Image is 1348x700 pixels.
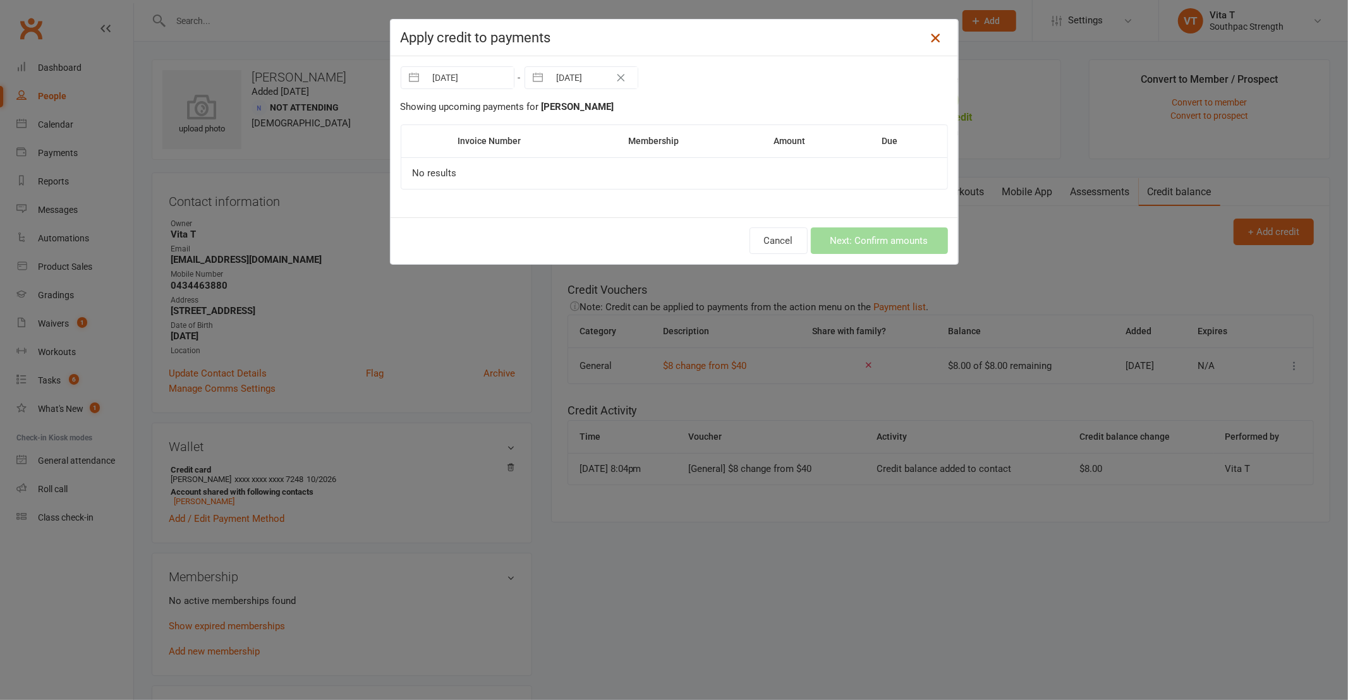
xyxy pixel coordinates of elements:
th: Due [870,125,947,157]
th: Amount [763,125,871,157]
a: Close [925,28,945,48]
th: Membership [617,125,762,157]
td: No results [401,157,947,189]
h4: Apply credit to payments [401,30,948,45]
div: Showing upcoming payments for [401,99,948,114]
th: Invoice Number [446,125,617,157]
strong: [PERSON_NAME] [542,101,614,112]
button: Cancel [750,227,808,254]
button: Clear Date [610,70,632,85]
